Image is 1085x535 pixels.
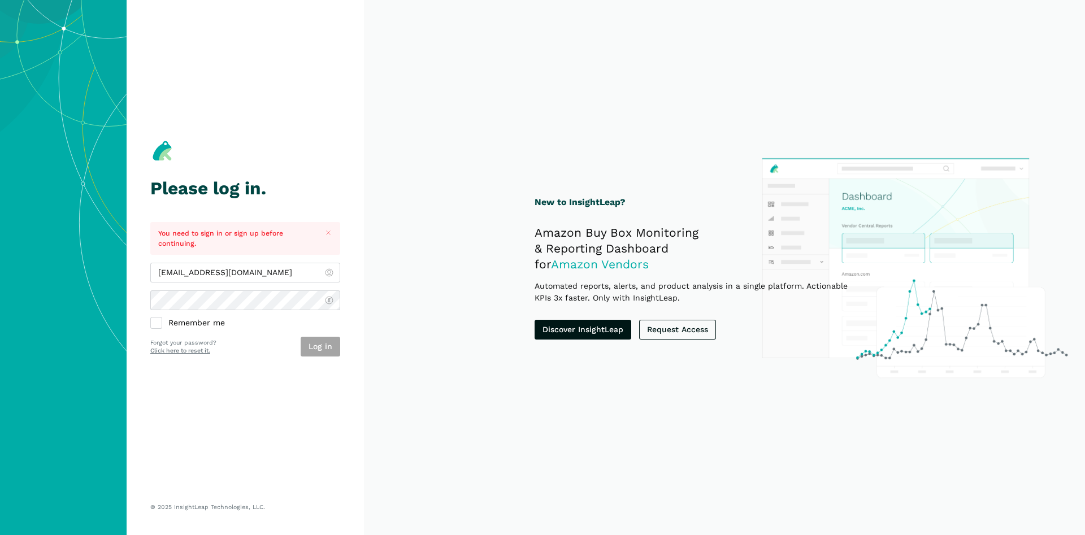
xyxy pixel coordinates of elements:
[535,320,631,340] a: Discover InsightLeap
[150,503,340,511] p: © 2025 InsightLeap Technologies, LLC.
[322,226,336,240] button: Close
[150,338,216,347] p: Forgot your password?
[535,280,865,304] p: Automated reports, alerts, and product analysis in a single platform. Actionable KPIs 3x faster. ...
[639,320,716,340] a: Request Access
[756,153,1073,383] img: InsightLeap Product
[150,318,340,329] label: Remember me
[150,179,340,198] h1: Please log in.
[150,347,210,354] a: Click here to reset it.
[535,225,865,272] h2: Amazon Buy Box Monitoring & Reporting Dashboard for
[150,263,340,282] input: admin@insightleap.com
[551,257,649,271] span: Amazon Vendors
[158,228,314,249] p: You need to sign in or sign up before continuing.
[535,195,865,210] h1: New to InsightLeap?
